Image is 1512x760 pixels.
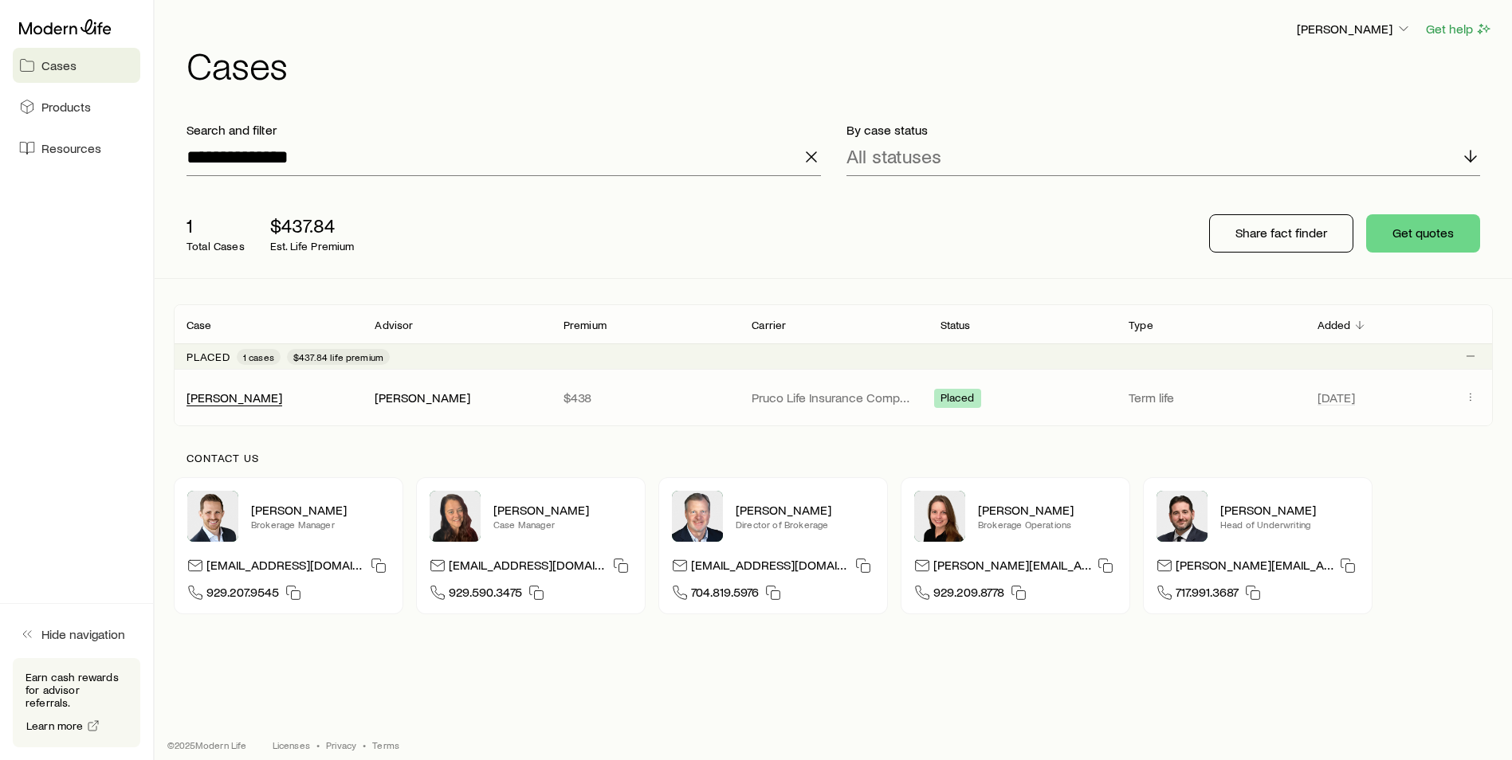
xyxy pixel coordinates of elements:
p: Term life [1129,390,1291,405]
p: Share fact finder [1235,225,1327,241]
p: [PERSON_NAME] [736,502,874,518]
span: 704.819.5976 [691,584,759,605]
p: [PERSON_NAME][EMAIL_ADDRESS][DOMAIN_NAME] [1176,557,1333,578]
img: Ellen Wall [914,491,965,542]
h1: Cases [187,45,1493,84]
p: [PERSON_NAME][EMAIL_ADDRESS][DOMAIN_NAME] [933,557,1091,578]
span: Resources [41,140,101,156]
p: Total Cases [187,240,245,253]
a: Privacy [326,738,356,751]
button: Get help [1425,20,1493,38]
a: [PERSON_NAME] [187,390,282,405]
p: Carrier [752,319,786,331]
span: • [363,738,366,751]
span: 929.207.9545 [206,584,279,605]
p: Placed [187,351,230,363]
span: Placed [941,391,975,408]
a: Licenses [273,738,310,751]
p: [EMAIL_ADDRESS][DOMAIN_NAME] [449,557,607,578]
p: [EMAIL_ADDRESS][DOMAIN_NAME] [691,557,849,578]
span: 717.991.3687 [1176,584,1239,605]
p: © 2025 Modern Life [167,738,247,751]
p: Case Manager [493,518,632,531]
p: Brokerage Manager [251,518,390,531]
p: $438 [564,390,726,405]
span: Hide navigation [41,626,125,642]
p: Type [1129,319,1153,331]
p: All statuses [846,145,941,167]
span: [DATE] [1318,390,1355,405]
span: 1 cases [243,351,274,363]
p: $437.84 [270,214,355,237]
p: Added [1318,319,1351,331]
p: Est. Life Premium [270,240,355,253]
div: Earn cash rewards for advisor referrals.Learn more [13,658,140,747]
button: Hide navigation [13,617,140,652]
p: [PERSON_NAME] [1297,21,1412,37]
p: [PERSON_NAME] [493,502,632,518]
p: Case [187,319,212,331]
p: Earn cash rewards for advisor referrals. [26,671,128,709]
p: [EMAIL_ADDRESS][DOMAIN_NAME] [206,557,364,578]
span: Cases [41,57,77,73]
span: 929.590.3475 [449,584,522,605]
a: Terms [372,738,399,751]
span: • [316,738,320,751]
p: [PERSON_NAME] [978,502,1117,518]
a: Cases [13,48,140,83]
p: Head of Underwriting [1220,518,1359,531]
img: Trey Wall [672,491,723,542]
button: Get quotes [1366,214,1480,253]
span: Products [41,99,91,115]
span: $437.84 life premium [293,351,383,363]
div: [PERSON_NAME] [375,390,470,406]
p: Search and filter [187,122,821,138]
div: Client cases [174,304,1493,426]
p: Premium [564,319,607,331]
a: Products [13,89,140,124]
button: [PERSON_NAME] [1296,20,1412,39]
img: Abby McGuigan [430,491,481,542]
img: Bryan Simmons [1157,491,1208,542]
p: By case status [846,122,1481,138]
span: Learn more [26,720,84,731]
p: Pruco Life Insurance Company [752,390,914,405]
p: Contact us [187,452,1480,464]
img: Nick Weiler [187,491,238,542]
p: Director of Brokerage [736,518,874,531]
p: Advisor [375,319,413,331]
p: 1 [187,214,245,237]
button: Share fact finder [1209,214,1353,253]
p: [PERSON_NAME] [251,502,390,518]
span: 929.209.8778 [933,584,1004,605]
a: Resources [13,131,140,166]
p: [PERSON_NAME] [1220,502,1359,518]
div: [PERSON_NAME] [187,390,282,406]
p: Brokerage Operations [978,518,1117,531]
p: Status [941,319,971,331]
